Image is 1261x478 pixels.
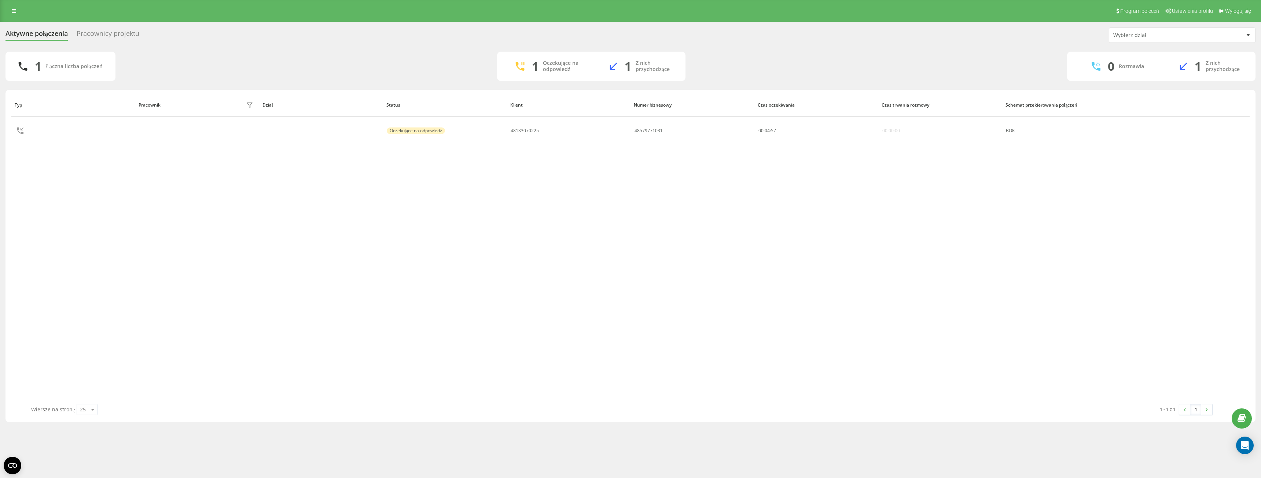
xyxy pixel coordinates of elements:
div: Z nich przychodzące [636,60,674,73]
div: Pracownicy projektu [77,30,139,41]
div: Czas oczekiwania [758,103,875,108]
div: Pracownik [139,103,161,108]
div: 1 [532,59,538,73]
span: Program poleceń [1120,8,1159,14]
span: 57 [771,127,776,134]
div: 1 [1195,59,1201,73]
div: Wybierz dział [1113,32,1201,38]
div: 1 - 1 z 1 [1160,405,1176,413]
div: 48133070225 [511,128,539,133]
div: Rozmawia [1119,63,1144,70]
div: 48579771031 [635,128,663,133]
span: Wyloguj się [1225,8,1251,14]
a: 1 [1190,404,1201,415]
div: 0 [1108,59,1114,73]
div: Schemat przekierowania połączeń [1006,103,1122,108]
div: 00:00:00 [882,128,900,133]
div: 25 [80,406,86,413]
div: Open Intercom Messenger [1236,437,1254,454]
div: Oczekujące na odpowiedź [543,60,580,73]
div: : : [758,128,776,133]
div: 1 [35,59,41,73]
button: Open CMP widget [4,457,21,474]
span: 04 [765,127,770,134]
span: 00 [758,127,764,134]
div: BOK [1006,128,1122,133]
span: Ustawienia profilu [1172,8,1213,14]
div: 1 [625,59,631,73]
div: Łączna liczba połączeń [46,63,102,70]
div: Typ [15,103,132,108]
div: Klient [510,103,627,108]
span: Wiersze na stronę [31,406,75,413]
div: Aktywne połączenia [5,30,68,41]
div: Oczekujące na odpowiedź [387,127,445,134]
div: Dział [262,103,379,108]
div: Numer biznesowy [634,103,751,108]
div: Czas trwania rozmowy [882,103,999,108]
div: Status [386,103,503,108]
div: Z nich przychodzące [1206,60,1245,73]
